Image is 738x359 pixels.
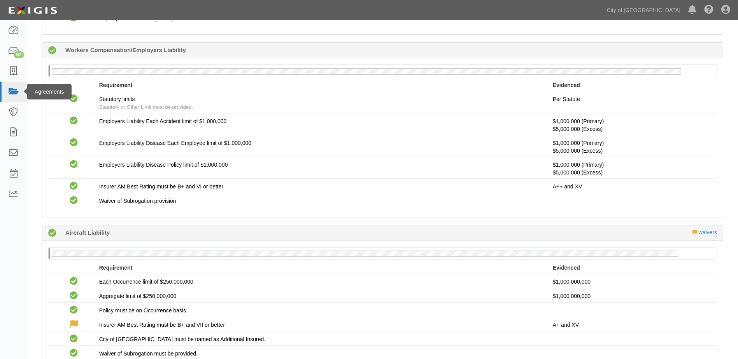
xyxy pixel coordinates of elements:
[553,95,711,103] p: Per Statute
[70,335,78,343] i: Compliant
[48,229,56,237] i: Compliant 116 days (since 05/09/2025)
[99,265,133,271] strong: Requirement
[553,265,580,271] strong: Evidenced
[70,321,78,329] label: Waived: Carrier acceptable
[603,2,684,18] a: City of [GEOGRAPHIC_DATA]
[70,349,78,357] i: Compliant
[14,51,24,58] div: 67
[99,322,225,328] span: Insurer AM Best Rating must be B+ and VII or better
[70,14,78,22] i: Compliant
[553,321,711,329] p: A+ and XV
[70,306,78,314] i: Compliant
[70,95,78,103] i: Compliant
[70,139,78,147] i: Compliant
[99,162,228,168] span: Employers Liability Disease Policy limit of $1,000,000
[99,140,251,146] span: Employers Liability Disease Each Employee limit of $1,000,000
[553,161,711,176] p: $1,000,000 (Primary)
[70,182,78,190] i: Compliant
[553,292,711,300] p: $1,000,000,000
[99,336,265,342] span: City of [GEOGRAPHIC_DATA] must be named as Additional Insured.
[70,277,78,286] i: Compliant
[99,96,135,102] span: Statutory limits
[553,126,603,132] span: Policy #72HV6BS1BNN Insurer: Twin City Fire Insurance Company
[27,84,72,99] div: Agreements
[99,118,227,124] span: Employers Liability Each Accident limit of $1,000,000
[65,228,110,237] b: Aircraft Liability
[99,279,193,285] span: Each Occurrence limit of $250,000,000
[553,139,711,155] p: $1,000,000 (Primary)
[48,47,56,55] i: Compliant 8 days (since 08/25/2025)
[70,292,78,300] i: Compliant
[553,278,711,286] p: $1,000,000,000
[99,293,176,299] span: Aggregate limit of $250,000,000
[553,169,603,176] span: Policy #72HV6BS1BNN Insurer: Twin City Fire Insurance Company
[70,160,78,169] i: Compliant
[99,307,188,314] span: Policy must be on Occurrence basis.
[699,229,717,235] a: waivers
[553,82,580,88] strong: Evidenced
[99,183,223,190] span: Insurer AM Best Rating must be B+ and VI or better
[553,117,711,133] p: $1,000,000 (Primary)
[553,183,711,190] p: A++ and XV
[65,46,186,54] b: Workers Compensation/Employers Liability
[99,350,198,357] span: Waiver of Subrogation must be provided.
[99,82,133,88] strong: Requirement
[70,117,78,125] i: Compliant
[99,198,176,204] span: Waiver of Subrogation provision
[704,5,713,15] i: Help Center - Complianz
[6,3,60,17] img: logo-5460c22ac91f19d4615b14bd174203de0afe785f0fc80cf4dbbc73dc1793850b.png
[70,197,78,205] i: Compliant
[553,148,603,154] span: Policy #72HV6BS1BNN Insurer: Twin City Fire Insurance Company
[99,104,193,110] span: Statutory or Other Limit must be provided.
